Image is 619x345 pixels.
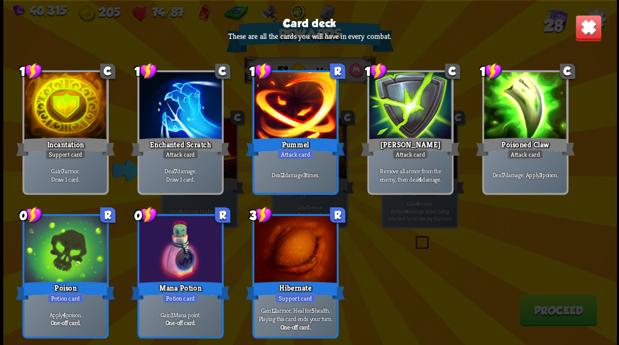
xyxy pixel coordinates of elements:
b: 7 [174,167,177,175]
div: 1 [249,62,272,79]
div: R [330,207,345,223]
b: 7 [62,167,64,175]
b: One-off card. [165,318,195,327]
p: Deal damage. Apply poison. [486,171,564,179]
div: C [560,63,575,79]
p: Apply poison. [26,311,104,319]
b: 1 [170,311,173,319]
b: 3 [539,171,542,179]
div: Pummel [246,136,345,158]
div: 0 [134,206,157,223]
div: C [215,63,230,79]
div: Potion card [163,293,198,303]
div: R [100,207,115,223]
b: 7 [502,171,505,179]
div: Poisoned Claw [476,136,575,158]
p: Gain armor. Draw 1 card. [26,167,104,183]
div: R [215,207,230,223]
div: 1 [19,62,42,79]
div: Attack card [277,149,313,159]
b: 12 [271,306,276,314]
div: Attack card [162,149,198,159]
div: C [445,63,460,79]
div: 1 [134,62,157,79]
p: These are all the cards you will have in every combat. [228,31,391,41]
div: 1 [479,62,502,79]
div: Enchanted Scratch [131,136,230,158]
div: Hibernate [246,279,345,302]
div: 1 [364,62,387,79]
div: Poison [16,279,115,302]
b: 4 [63,311,66,319]
b: One-off card. [50,318,80,327]
div: 3 [249,206,272,223]
div: Support card [275,293,315,303]
p: Remove all armor from the enemy, then deal damage. [371,167,449,183]
div: C [100,63,115,79]
div: Attack card [392,149,428,159]
div: [PERSON_NAME] [361,136,460,158]
div: Support card [45,149,85,159]
b: 3 [303,171,306,179]
p: Deal damage times. [256,171,334,179]
div: Attack card [507,149,543,159]
p: Deal damage. Draw 1 card. [141,167,219,183]
p: Gain armor. Heal for health. Playing this card ends your turn. [256,306,334,322]
div: Incantation [16,136,115,158]
b: 2 [281,171,285,179]
h3: Card deck [283,17,336,29]
img: Close_Button.png [575,14,601,41]
div: R [330,63,345,79]
div: 0 [19,206,42,223]
b: One-off card. [280,323,310,331]
b: 5 [311,306,314,314]
b: 4 [419,175,422,183]
p: Gain Mana point. [141,311,219,319]
div: Mana Potion [131,279,230,302]
div: Potion card [48,293,83,303]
